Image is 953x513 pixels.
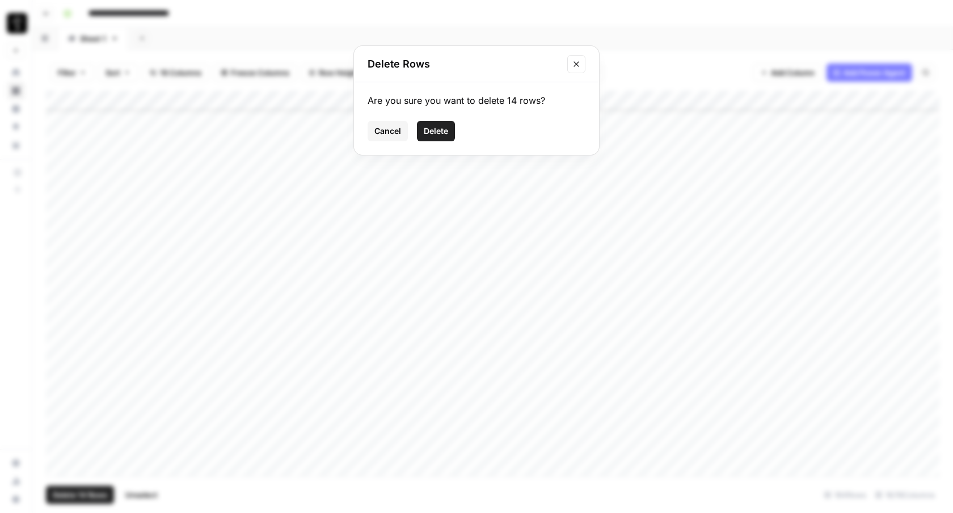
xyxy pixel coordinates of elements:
[368,94,585,107] div: Are you sure you want to delete 14 rows?
[368,56,560,72] h2: Delete Rows
[417,121,455,141] button: Delete
[567,55,585,73] button: Close modal
[368,121,408,141] button: Cancel
[424,125,448,137] span: Delete
[374,125,401,137] span: Cancel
